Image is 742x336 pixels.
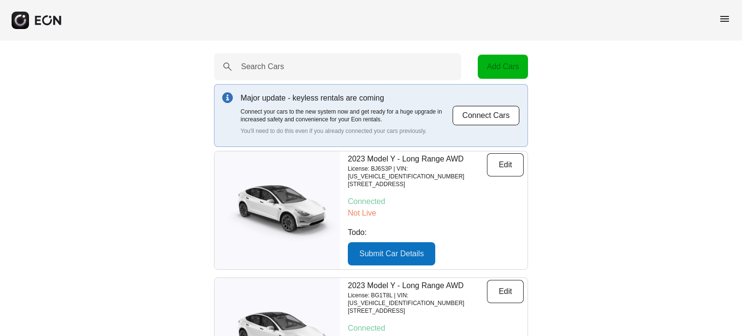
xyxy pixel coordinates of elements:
[487,280,524,303] button: Edit
[241,127,452,135] p: You'll need to do this even if you already connected your cars previously.
[348,207,524,219] p: Not Live
[487,153,524,176] button: Edit
[348,153,487,165] p: 2023 Model Y - Long Range AWD
[452,105,520,126] button: Connect Cars
[241,61,284,73] label: Search Cars
[348,292,487,307] p: License: BG1T8L | VIN: [US_VEHICLE_IDENTIFICATION_NUMBER]
[348,280,487,292] p: 2023 Model Y - Long Range AWD
[719,13,730,25] span: menu
[241,92,452,104] p: Major update - keyless rentals are coming
[348,242,435,265] button: Submit Car Details
[348,165,487,180] p: License: BJ6S3P | VIN: [US_VEHICLE_IDENTIFICATION_NUMBER]
[348,180,487,188] p: [STREET_ADDRESS]
[214,179,340,242] img: car
[348,227,524,238] p: Todo:
[241,108,452,123] p: Connect your cars to the new system now and get ready for a huge upgrade in increased safety and ...
[348,307,487,315] p: [STREET_ADDRESS]
[222,92,233,103] img: info
[348,196,524,207] p: Connected
[348,322,524,334] p: Connected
